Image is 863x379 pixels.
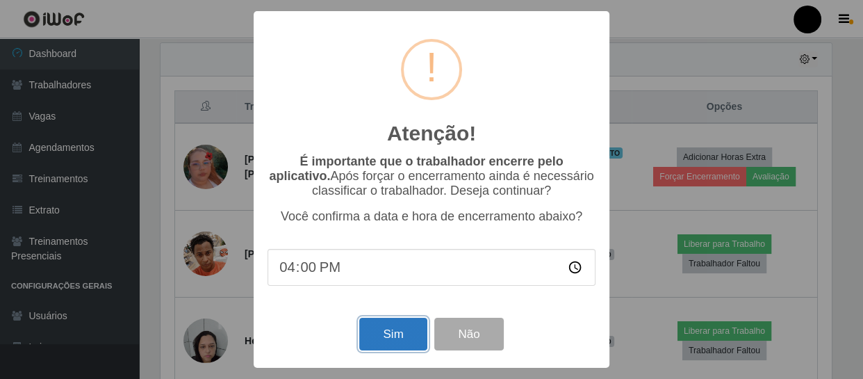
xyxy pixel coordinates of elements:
[268,209,595,224] p: Você confirma a data e hora de encerramento abaixo?
[359,318,427,350] button: Sim
[387,121,476,146] h2: Atenção!
[434,318,503,350] button: Não
[269,154,563,183] b: É importante que o trabalhador encerre pelo aplicativo.
[268,154,595,198] p: Após forçar o encerramento ainda é necessário classificar o trabalhador. Deseja continuar?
